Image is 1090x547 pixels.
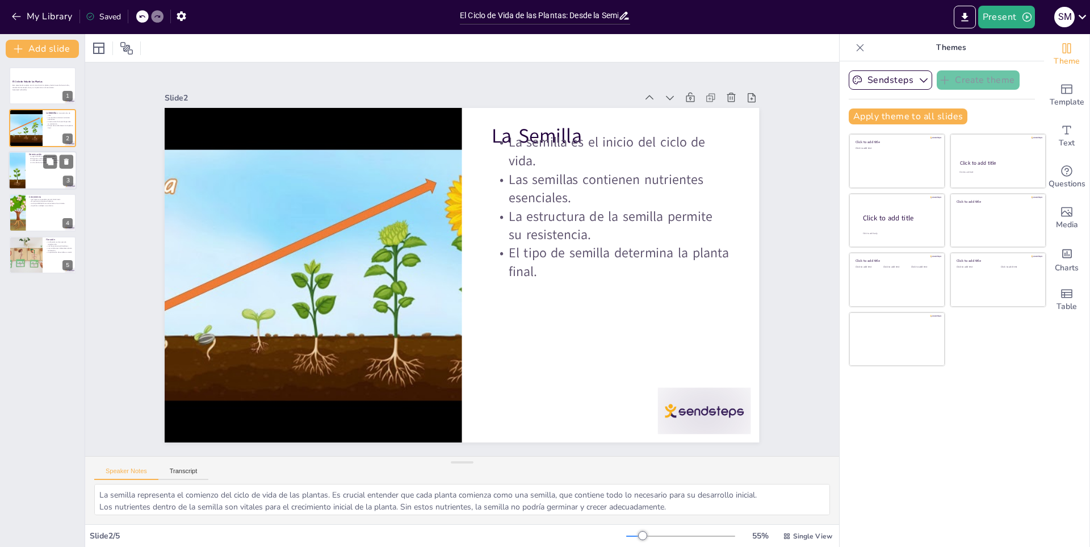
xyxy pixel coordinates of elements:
[793,532,832,541] span: Single View
[29,153,73,156] p: Germinación
[46,124,73,128] p: El tipo de semilla determina la planta final.
[957,199,1038,203] div: Click to add title
[1049,178,1085,190] span: Questions
[90,39,108,57] div: Layout
[9,194,76,231] div: 4
[29,157,73,160] p: El agua es crucial para la germinación.
[1057,300,1077,313] span: Table
[9,7,77,26] button: My Library
[869,34,1033,61] p: Themes
[518,148,755,257] p: La semilla es el inicio del ciclo de vida.
[12,89,73,91] p: Generated with [URL]
[29,203,73,205] p: La disponibilidad de recursos afecta el crecimiento.
[1044,34,1089,75] div: Change the overall theme
[484,254,721,362] p: El tipo de semilla determina la planta final.
[29,204,73,207] p: La planta se adapta a su entorno.
[883,266,909,269] div: Click to add text
[1056,219,1078,231] span: Media
[9,151,77,190] div: 3
[46,245,73,247] p: Las flores atraen polinizadores.
[1001,266,1037,269] div: Click to add text
[46,237,73,241] p: Floración
[849,70,932,90] button: Sendsteps
[94,467,158,480] button: Speaker Notes
[62,260,73,270] div: 5
[29,160,73,162] p: La temperatura influye en la germinación.
[46,120,73,124] p: La estructura de la semilla permite su resistencia.
[29,198,73,201] p: Las hojas son esenciales para la fotosíntesis.
[9,109,76,147] div: 2
[957,258,1038,263] div: Click to add title
[856,147,937,150] div: Click to add text
[849,108,967,124] button: Apply theme to all slides
[856,140,937,144] div: Click to add title
[120,41,133,55] span: Position
[62,133,73,144] div: 2
[495,219,732,327] p: La estructura de la semilla permite su resistencia.
[1044,279,1089,320] div: Add a table
[1054,55,1080,68] span: Theme
[62,218,73,228] div: 4
[46,111,73,114] p: La Semilla
[1044,157,1089,198] div: Get real-time input from your audience
[90,531,626,541] div: Slide 2 / 5
[1044,239,1089,279] div: Add charts and graphs
[1059,137,1075,149] span: Text
[9,236,76,274] div: 5
[856,266,881,269] div: Click to add text
[1054,7,1075,27] div: s m
[6,40,79,58] button: Add slide
[86,11,121,22] div: Saved
[747,531,774,541] div: 55 %
[94,484,830,515] textarea: La semilla representa el comienzo del ciclo de vida de las plantas. Es crucial entender que cada ...
[960,160,1035,166] div: Click to add title
[46,116,73,120] p: Las semillas contienen nutrientes esenciales.
[937,70,1020,90] button: Create theme
[911,266,937,269] div: Click to add text
[46,252,73,254] p: La producción de semillas es crucial.
[1044,75,1089,116] div: Add ready made slides
[1044,198,1089,239] div: Add images, graphics, shapes or video
[957,266,992,269] div: Click to add text
[506,183,744,292] p: Las semillas contienen nutrientes esenciales.
[62,91,73,101] div: 1
[1055,262,1079,274] span: Charts
[43,155,57,168] button: Duplicate Slide
[60,155,73,168] button: Delete Slide
[12,85,73,89] p: Esta presentación explora el ciclo de vida de las plantas, desde la semilla hasta la flor, destac...
[29,155,73,157] p: La germinación activa el crecimiento.
[954,6,976,28] button: Export to PowerPoint
[63,176,73,186] div: 3
[863,214,936,223] div: Click to add title
[228,9,680,165] div: Slide 2
[978,6,1035,28] button: Present
[46,112,73,116] p: La semilla es el inicio del ciclo de vida.
[1054,6,1075,28] button: s m
[959,171,1035,174] div: Click to add text
[9,67,76,105] div: 1
[1050,96,1084,108] span: Template
[29,201,73,203] p: El crecimiento fortalece la planta.
[29,161,73,164] p: La luz afecta el proceso de germinación.
[46,247,73,251] p: Las condiciones ambientales afectan la floración.
[1044,116,1089,157] div: Add text boxes
[12,81,43,83] strong: El Ciclo de Vida de las Plantas
[46,241,73,245] p: La floración es clave para la reproducción.
[29,195,73,199] p: Crecimiento
[158,467,209,480] button: Transcript
[856,258,937,263] div: Click to add title
[460,7,618,24] input: Insert title
[863,232,934,235] div: Click to add body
